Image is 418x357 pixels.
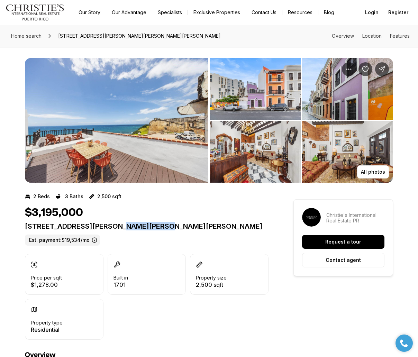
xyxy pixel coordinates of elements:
a: Blog [318,8,340,17]
h1: $3,195,000 [25,206,83,219]
a: Skip to: Location [362,33,382,39]
a: Specialists [152,8,188,17]
button: Login [361,6,383,19]
span: Home search [11,33,42,39]
p: Contact agent [326,257,361,263]
img: logo [6,4,65,21]
button: View image gallery [302,121,393,183]
a: Our Advantage [106,8,152,17]
button: Request a tour [302,235,384,249]
div: Listing Photos [25,58,393,183]
p: Residential [31,327,63,332]
p: 3 Baths [65,194,83,199]
span: Login [365,10,379,15]
button: View image gallery [210,58,301,120]
p: Built in [113,275,128,281]
a: Resources [282,8,318,17]
p: 2 Beds [33,194,50,199]
p: 1701 [113,282,128,287]
a: Skip to: Overview [332,33,354,39]
p: $1,278.00 [31,282,62,287]
nav: Page section menu [332,33,410,39]
p: [STREET_ADDRESS][PERSON_NAME][PERSON_NAME][PERSON_NAME] [25,222,269,230]
button: Register [384,6,412,19]
li: 2 of 7 [210,58,393,183]
button: Property options [342,62,356,76]
span: Register [388,10,408,15]
p: Price per sqft [31,275,62,281]
button: Save Property: 422 Norzagaray St CALLE NORZAGARAY [358,62,372,76]
a: Home search [8,30,44,42]
button: Contact Us [246,8,282,17]
button: View image gallery [302,58,393,120]
p: 2,500 sqft [196,282,227,287]
a: Our Story [73,8,106,17]
button: View image gallery [210,121,301,183]
p: Christie's International Real Estate PR [326,212,384,223]
a: Skip to: Features [390,33,410,39]
a: Exclusive Properties [188,8,246,17]
label: Est. payment: $19,534/mo [25,235,100,246]
li: 1 of 7 [25,58,208,183]
button: Contact agent [302,253,384,267]
p: 2,500 sqft [97,194,121,199]
p: Property size [196,275,227,281]
button: All photos [357,165,389,178]
p: Request a tour [325,239,361,245]
p: All photos [361,169,385,175]
button: Share Property: 422 Norzagaray St CALLE NORZAGARAY [375,62,389,76]
p: Property type [31,320,63,326]
button: View image gallery [25,58,208,183]
span: [STREET_ADDRESS][PERSON_NAME][PERSON_NAME][PERSON_NAME] [55,30,224,42]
